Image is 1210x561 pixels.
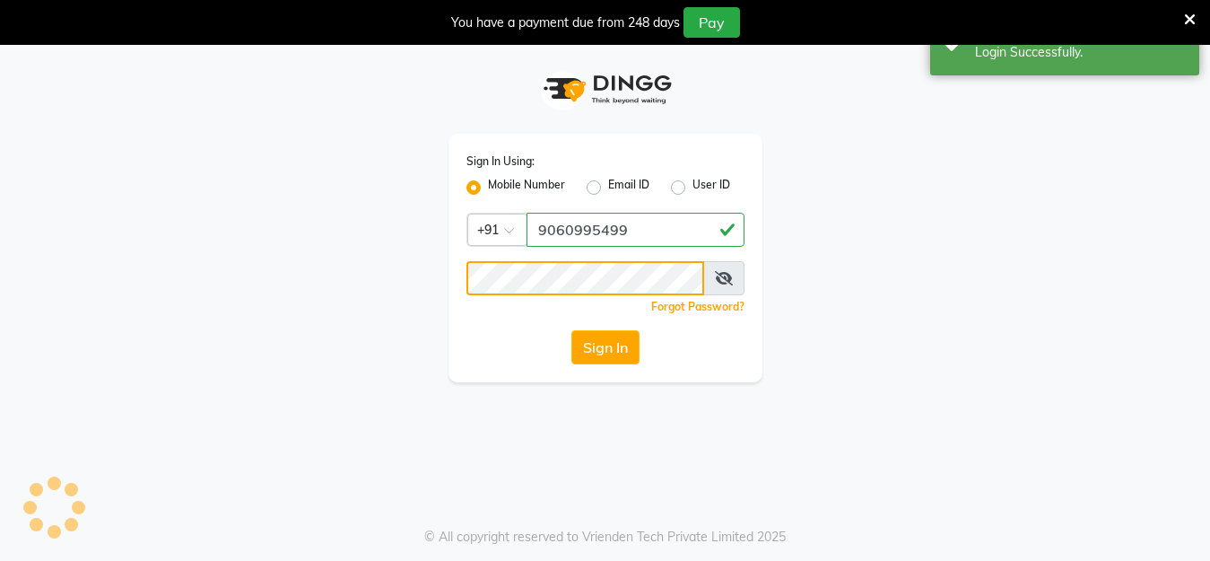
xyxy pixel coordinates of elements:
[466,261,704,295] input: Username
[571,330,640,364] button: Sign In
[527,213,744,247] input: Username
[692,177,730,198] label: User ID
[975,43,1186,62] div: Login Successfully.
[488,177,565,198] label: Mobile Number
[608,177,649,198] label: Email ID
[651,300,744,313] a: Forgot Password?
[683,7,740,38] button: Pay
[534,63,677,116] img: logo1.svg
[466,153,535,170] label: Sign In Using:
[451,13,680,32] div: You have a payment due from 248 days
